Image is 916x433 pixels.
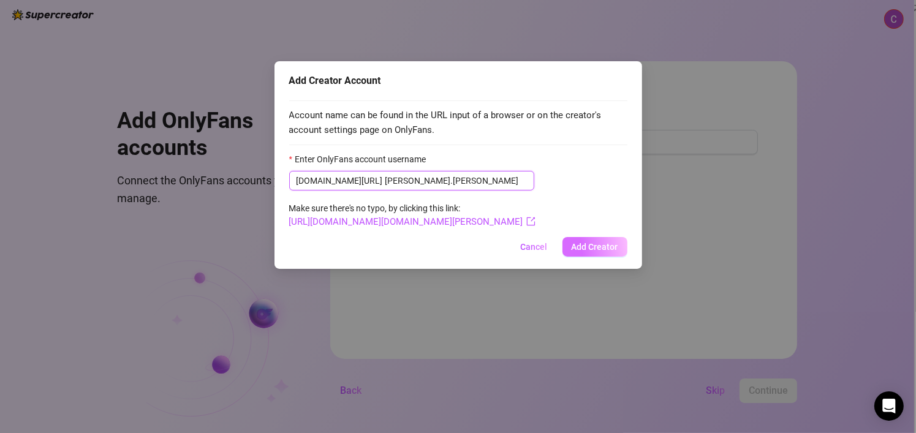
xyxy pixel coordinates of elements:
div: Open Intercom Messenger [874,391,904,421]
span: Make sure there's no typo, by clicking this link: [289,203,536,227]
input: Enter OnlyFans account username [385,174,527,187]
label: Enter OnlyFans account username [289,152,434,166]
span: [DOMAIN_NAME][URL] [297,174,383,187]
a: [URL][DOMAIN_NAME][DOMAIN_NAME][PERSON_NAME]export [289,216,536,227]
span: Add Creator [572,242,618,252]
span: export [526,217,536,226]
button: Cancel [511,237,558,257]
button: Add Creator [562,237,627,257]
span: Cancel [521,242,548,252]
div: Add Creator Account [289,73,627,88]
span: Account name can be found in the URL input of a browser or on the creator's account settings page... [289,108,627,137]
